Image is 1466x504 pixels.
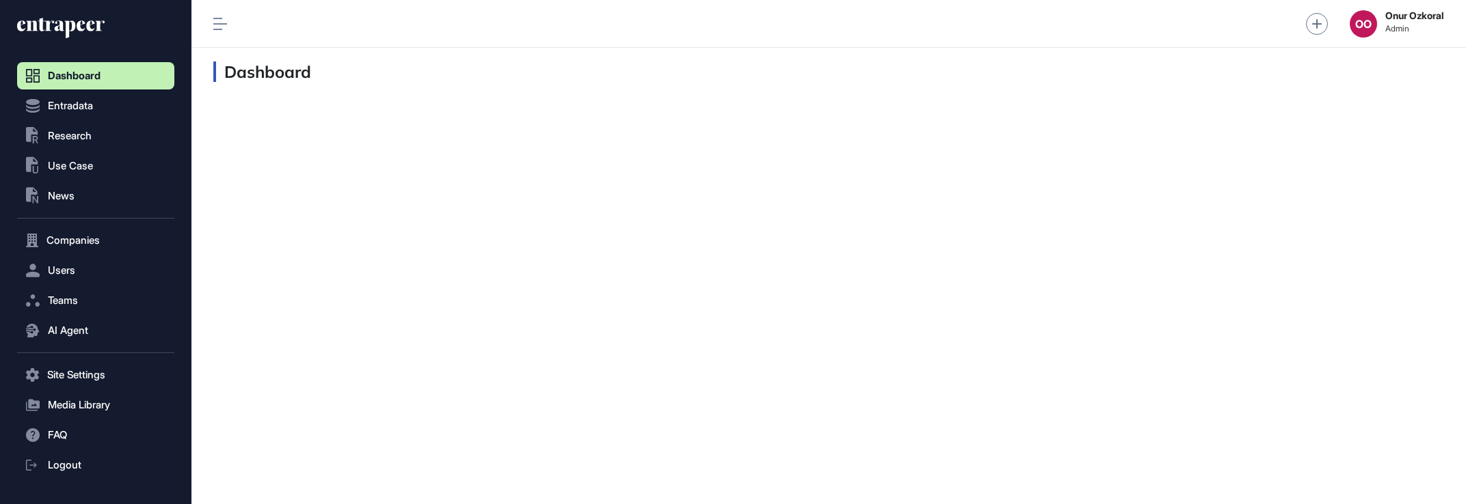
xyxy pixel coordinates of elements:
[48,295,78,306] span: Teams
[17,287,174,314] button: Teams
[48,160,93,171] span: Use Case
[1350,10,1377,38] button: OO
[48,430,67,440] span: FAQ
[1385,10,1444,21] strong: Onur Ozkoral
[17,421,174,449] button: FAQ
[48,70,101,81] span: Dashboard
[46,235,100,246] span: Companies
[48,100,93,111] span: Entradata
[48,400,110,410] span: Media Library
[48,265,75,276] span: Users
[17,317,174,344] button: AI Agent
[17,257,174,284] button: Users
[48,191,75,201] span: News
[48,325,88,336] span: AI Agent
[48,130,92,141] span: Research
[17,451,174,479] a: Logout
[213,61,311,82] h3: Dashboard
[47,369,105,380] span: Site Settings
[17,122,174,150] button: Research
[17,182,174,210] button: News
[1385,24,1444,33] span: Admin
[17,361,174,389] button: Site Settings
[48,460,81,471] span: Logout
[17,62,174,89] a: Dashboard
[17,152,174,180] button: Use Case
[17,227,174,254] button: Companies
[17,391,174,419] button: Media Library
[17,92,174,120] button: Entradata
